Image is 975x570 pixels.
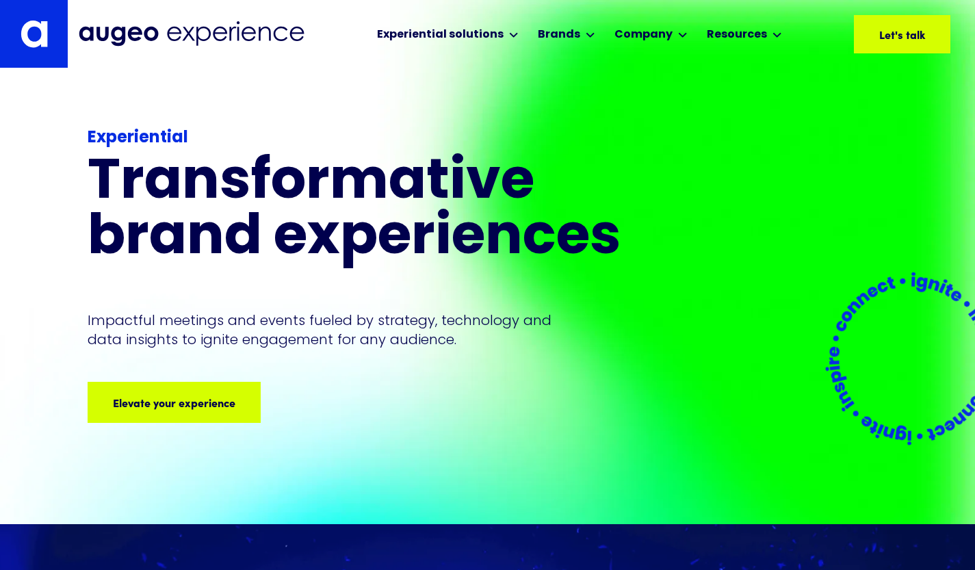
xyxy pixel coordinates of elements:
img: Augeo's "a" monogram decorative logo in white. [21,20,48,48]
a: Let's talk [854,15,950,53]
div: Resources [707,27,767,43]
h1: Transformative brand experiences [88,156,679,267]
p: Impactful meetings and events fueled by strategy, technology and data insights to ignite engageme... [88,311,558,349]
div: Experiential solutions [377,27,504,43]
a: Elevate your experience [88,382,261,423]
div: Experiential [88,126,679,151]
div: Company [614,27,673,43]
div: Brands [538,27,580,43]
img: Augeo Experience business unit full logo in midnight blue. [79,21,304,47]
